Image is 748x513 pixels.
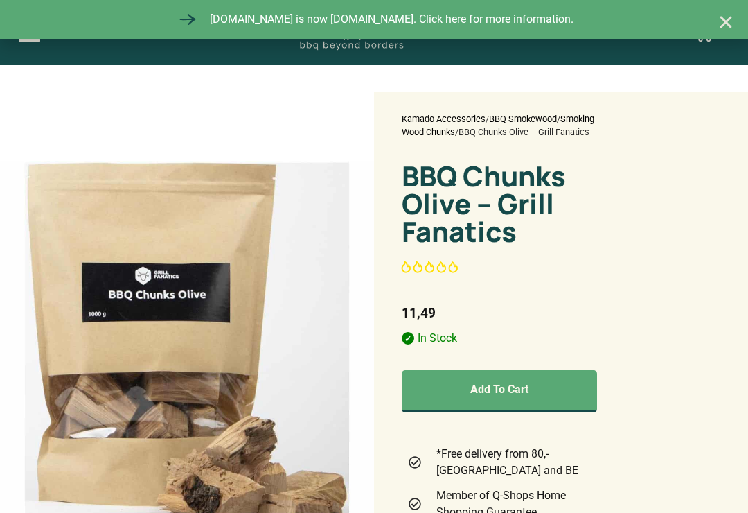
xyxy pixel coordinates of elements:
[557,114,560,124] span: /
[402,330,597,347] p: In Stock
[455,127,458,137] span: /
[402,114,594,137] a: Smoking Wood Chunks
[402,114,486,124] a: Kamado Accessories
[433,446,592,479] span: *Free delivery from 80,- [GEOGRAPHIC_DATA] and BE
[402,305,436,321] span: 11,49
[458,127,589,137] span: BBQ Chunks Olive – Grill Fanatics
[402,162,597,245] h1: BBQ Chunks Olive – Grill Fanatics
[402,370,597,412] button: Add To Cart
[175,7,573,32] a: [DOMAIN_NAME] is now [DOMAIN_NAME]. Click here for more information.
[489,114,557,124] a: BBQ Smokewood
[206,11,573,28] span: [DOMAIN_NAME] is now [DOMAIN_NAME]. Click here for more information.
[486,114,489,124] span: /
[402,261,461,274] span: 0.00 stars
[407,446,591,479] a: *Free delivery from 80,- [GEOGRAPHIC_DATA] and BE
[718,14,734,31] a: Close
